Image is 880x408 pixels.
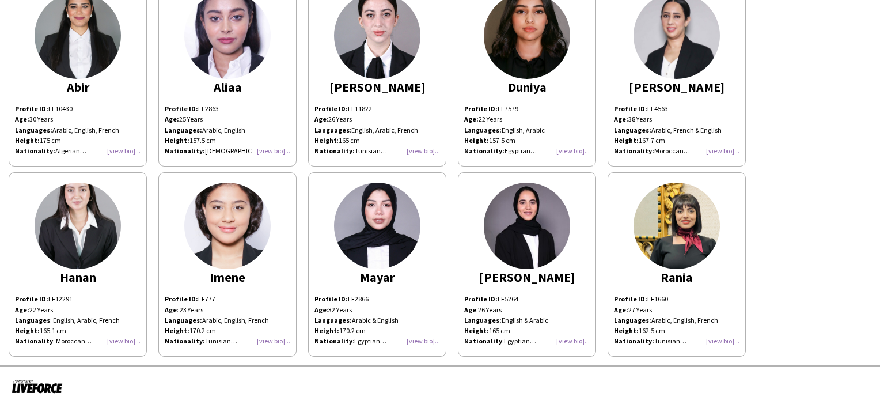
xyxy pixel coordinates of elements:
b: Nationality [314,337,352,345]
strong: Languages: [614,316,651,324]
div: Aliaa [165,82,290,92]
strong: Languages: [165,316,202,324]
strong: Profile ID: [464,294,498,303]
div: Imene [165,272,290,282]
img: thumb-35d2da39-8be6-4824-85cb-2cf367f06589.png [334,183,420,269]
b: Age: [15,305,29,314]
p: Arabic & English 170.2 cm [314,315,440,336]
span: Egyptian [354,337,386,345]
p: 22 Years : English, Arabic, French 165.1 cm : Moroccan [15,305,141,347]
strong: Languages: [464,316,502,324]
p: Tunisian [314,146,440,156]
p: 27 Years Arabic, English, French 162.5 cm Tunisian [614,305,739,347]
span: : [314,126,351,134]
strong: Nationality: [464,146,505,155]
img: Powered by Liveforce [12,378,63,394]
b: Age [165,305,177,314]
p: LF2863 [165,104,290,114]
span: 32 Years [328,305,352,314]
strong: Profile ID: [165,104,198,113]
img: thumb-167457163963cfef7729a12.jpg [184,183,271,269]
p: LF777 [165,294,290,304]
div: [PERSON_NAME] [614,82,739,92]
span: : [464,305,478,314]
strong: Languages: [15,126,52,134]
span: 165 cm [339,136,360,145]
strong: Nationality: [165,337,205,345]
p: LF1660 [614,294,739,304]
p: LF7579 [464,104,590,114]
div: Duniya [464,82,590,92]
b: Nationality [15,337,53,345]
strong: Profile ID: [314,294,348,303]
b: Age [464,305,476,314]
span: English, Arabic, French [351,126,418,134]
b: Age [314,115,327,123]
b: Height [314,136,337,145]
div: Rania [614,272,739,282]
strong: Profile ID: [614,294,647,303]
p: 25 Years Arabic, English 157.5 cm [DEMOGRAPHIC_DATA] [165,114,290,156]
span: Egyptian [504,337,536,345]
strong: Height: [165,136,189,145]
p: : 23 Years Arabic, English, French 170.2 cm Tunisian [165,305,290,347]
strong: Languages: [314,316,352,324]
strong: Nationality: [15,146,55,155]
strong: Profile ID: [614,104,647,113]
div: Abir [15,82,141,92]
strong: Profile ID: [165,294,198,303]
p: LF4563 [614,104,739,114]
strong: Height: [464,136,489,145]
p: 30 Years Arabic, English, French 175 cm Algerian [15,114,141,156]
p: LF10430 [15,104,141,114]
b: Height: [15,326,40,335]
strong: Height: [614,136,639,145]
span: 26 Years [328,115,352,123]
b: Languages [15,316,50,324]
strong: Height: [614,326,639,335]
strong: Age: [165,115,179,123]
p: LF11822 [314,104,440,124]
p: LF2866 [314,294,440,304]
strong: Age: [15,115,29,123]
div: Hanan [15,272,141,282]
strong: Profile ID: [464,104,498,113]
b: Profile ID: [15,294,48,303]
b: Languages [314,126,350,134]
div: [PERSON_NAME] [464,272,590,282]
strong: Nationality: [614,146,654,155]
strong: Nationality: [314,146,355,155]
strong: Profile ID: [314,104,348,113]
strong: Languages: [464,126,502,134]
span: : [314,305,328,314]
p: 38 Years Arabic, French & English 167.7 cm Moroccan [614,114,739,156]
span: : [464,337,504,345]
img: thumb-5b96b244-b851-4c83-a1a2-d1307e99b29f.jpg [35,183,121,269]
strong: Age: [464,115,479,123]
p: LF12291 [15,294,141,304]
p: 22 Years English, Arabic 157.5 cm Egyptian [464,114,590,156]
strong: Nationality: [614,337,654,345]
strong: Height: [165,326,189,335]
span: : [314,136,339,145]
strong: Height: [15,136,40,145]
strong: Languages: [165,126,202,134]
strong: Height: [314,326,339,335]
span: : [314,337,354,345]
strong: Languages: [614,126,651,134]
b: Age [314,305,327,314]
strong: Profile ID: [15,104,48,113]
img: thumb-ae90b02f-0bb0-4213-b908-a8d1efd67100.jpg [634,183,720,269]
div: Mayar [314,272,440,282]
p: English & Arabic 165 cm [464,315,590,336]
strong: Age: [614,115,628,123]
span: : [314,115,328,123]
strong: Nationality: [165,146,205,155]
b: Nationality [464,337,502,345]
div: [PERSON_NAME] [314,82,440,92]
strong: Height: [464,326,489,335]
span: 26 Years [478,305,502,314]
p: LF5264 [464,294,590,304]
strong: Age: [614,305,628,314]
img: thumb-661f94ac5e77e.jpg [484,183,570,269]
